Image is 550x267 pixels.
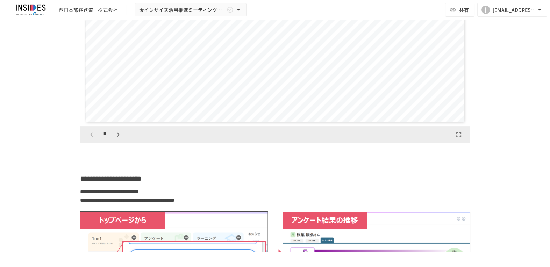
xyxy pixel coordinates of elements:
[493,6,536,14] div: [EMAIL_ADDRESS][DOMAIN_NAME]
[459,6,469,14] span: 共有
[135,3,247,17] button: ★インサイズ活用推進ミーティング ～2回目～
[139,6,225,14] span: ★インサイズ活用推進ミーティング ～2回目～
[59,6,117,14] div: 西日本旅客鉄道 株式会社
[481,6,490,14] div: I
[8,4,53,15] img: JmGSPSkPjKwBq77AtHmwC7bJguQHJlCRQfAXtnx4WuV
[477,3,547,17] button: I[EMAIL_ADDRESS][DOMAIN_NAME]
[445,3,474,17] button: 共有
